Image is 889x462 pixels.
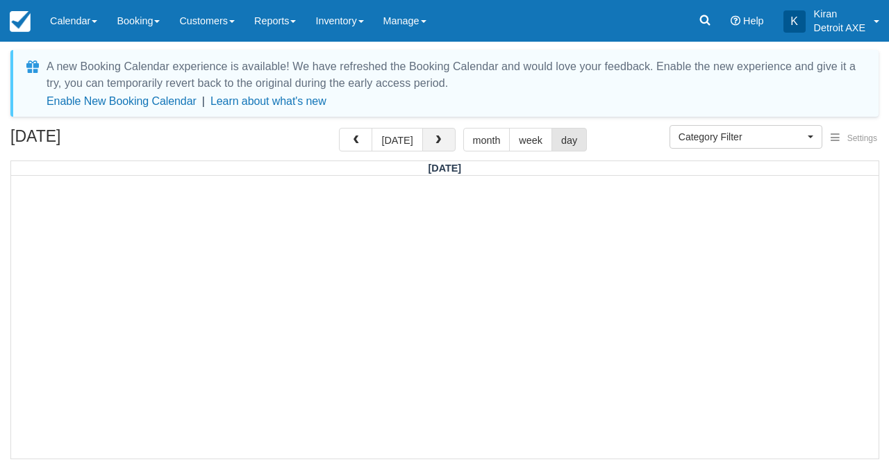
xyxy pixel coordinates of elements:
a: Learn about what's new [210,95,326,107]
button: day [551,128,587,151]
span: Help [743,15,764,26]
button: week [509,128,552,151]
img: checkfront-main-nav-mini-logo.png [10,11,31,32]
button: [DATE] [372,128,422,151]
span: Category Filter [679,130,804,144]
button: Enable New Booking Calendar [47,94,197,108]
button: month [463,128,510,151]
span: [DATE] [428,163,461,174]
i: Help [731,16,740,26]
div: K [783,10,806,33]
span: Settings [847,133,877,143]
div: A new Booking Calendar experience is available! We have refreshed the Booking Calendar and would ... [47,58,862,92]
button: Settings [822,129,886,149]
p: Detroit AXE [814,21,865,35]
span: | [202,95,205,107]
p: Kiran [814,7,865,21]
button: Category Filter [670,125,822,149]
h2: [DATE] [10,128,186,154]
